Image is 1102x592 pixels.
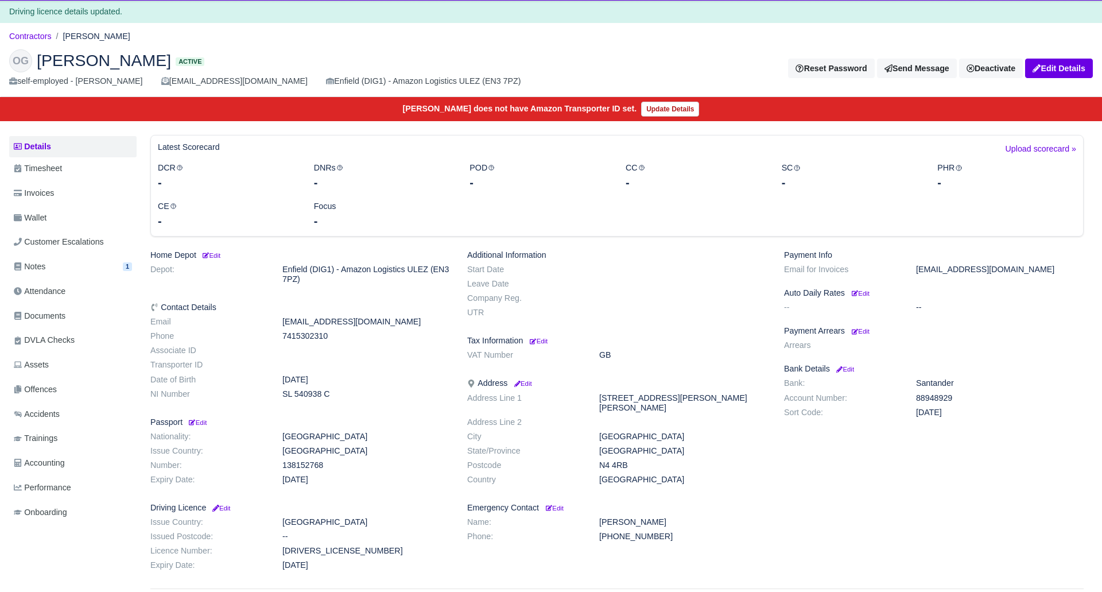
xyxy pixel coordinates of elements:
[14,260,45,273] span: Notes
[14,235,104,249] span: Customer Escalations
[1006,142,1076,161] a: Upload scorecard »
[274,532,459,541] dd: --
[274,475,459,485] dd: [DATE]
[459,350,591,360] dt: VAT Number
[512,380,531,387] small: Edit
[14,383,57,396] span: Offences
[1025,59,1093,78] a: Edit Details
[459,279,591,289] dt: Leave Date
[9,182,137,204] a: Invoices
[459,417,591,427] dt: Address Line 2
[784,364,1084,374] h6: Bank Details
[459,461,591,470] dt: Postcode
[527,336,548,345] a: Edit
[274,446,459,456] dd: [GEOGRAPHIC_DATA]
[784,250,1084,260] h6: Payment Info
[459,265,591,274] dt: Start Date
[9,136,137,157] a: Details
[9,403,137,425] a: Accidents
[142,560,274,570] dt: Expiry Date:
[467,378,767,388] h6: Address
[459,446,591,456] dt: State/Province
[459,475,591,485] dt: Country
[201,250,220,260] a: Edit
[14,334,75,347] span: DVLA Checks
[782,175,921,191] div: -
[158,175,297,191] div: -
[142,532,274,541] dt: Issued Postcode:
[877,59,957,78] a: Send Message
[305,161,461,191] div: DNRs
[142,265,274,284] dt: Depot:
[142,475,274,485] dt: Expiry Date:
[467,503,767,513] h6: Emergency Contact
[591,517,775,527] dd: [PERSON_NAME]
[150,250,450,260] h6: Home Depot
[459,532,591,541] dt: Phone:
[142,317,274,327] dt: Email
[9,477,137,499] a: Performance
[546,505,564,512] small: Edit
[591,532,775,541] dd: [PHONE_NUMBER]
[835,366,854,373] small: Edit
[274,389,459,399] dd: SL 540938 C
[9,75,143,88] div: self-employed - [PERSON_NAME]
[14,187,54,200] span: Invoices
[849,326,870,335] a: Edit
[314,175,453,191] div: -
[274,546,459,556] dd: [DRIVERS_LICENSE_NUMBER]
[1045,537,1102,592] div: Chat Widget
[9,329,137,351] a: DVLA Checks
[591,446,775,456] dd: [GEOGRAPHIC_DATA]
[459,293,591,303] dt: Company Reg.
[14,211,46,225] span: Wallet
[9,354,137,376] a: Assets
[461,161,617,191] div: POD
[142,389,274,399] dt: NI Number
[314,213,453,229] div: -
[149,161,305,191] div: DCR
[274,331,459,341] dd: 7415302310
[9,501,137,524] a: Onboarding
[142,360,274,370] dt: Transporter ID
[959,59,1023,78] a: Deactivate
[784,288,1084,298] h6: Auto Daily Rates
[591,350,775,360] dd: GB
[211,503,230,512] a: Edit
[158,213,297,229] div: -
[852,290,870,297] small: Edit
[14,162,62,175] span: Timesheet
[201,252,220,259] small: Edit
[459,432,591,442] dt: City
[150,417,450,427] h6: Passport
[14,481,71,494] span: Performance
[142,461,274,470] dt: Number:
[9,207,137,229] a: Wallet
[9,378,137,401] a: Offences
[305,200,461,229] div: Focus
[9,427,137,450] a: Trainings
[591,393,775,413] dd: [STREET_ADDRESS][PERSON_NAME][PERSON_NAME]
[459,393,591,413] dt: Address Line 1
[929,161,1085,191] div: PHR
[775,265,907,274] dt: Email for Invoices
[775,393,907,403] dt: Account Number:
[459,517,591,527] dt: Name:
[544,503,564,512] a: Edit
[14,456,65,470] span: Accounting
[14,432,57,445] span: Trainings
[591,475,775,485] dd: [GEOGRAPHIC_DATA]
[9,49,32,72] div: OG
[907,265,1092,274] dd: [EMAIL_ADDRESS][DOMAIN_NAME]
[907,303,1092,312] dd: --
[274,265,459,284] dd: Enfield (DIG1) - Amazon Logistics ULEZ (EN3 7PZ)
[142,346,274,355] dt: Associate ID
[591,461,775,470] dd: N4 4RB
[9,32,52,41] a: Contractors
[459,308,591,318] dt: UTR
[14,408,60,421] span: Accidents
[626,175,765,191] div: -
[150,303,450,312] h6: Contact Details
[142,331,274,341] dt: Phone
